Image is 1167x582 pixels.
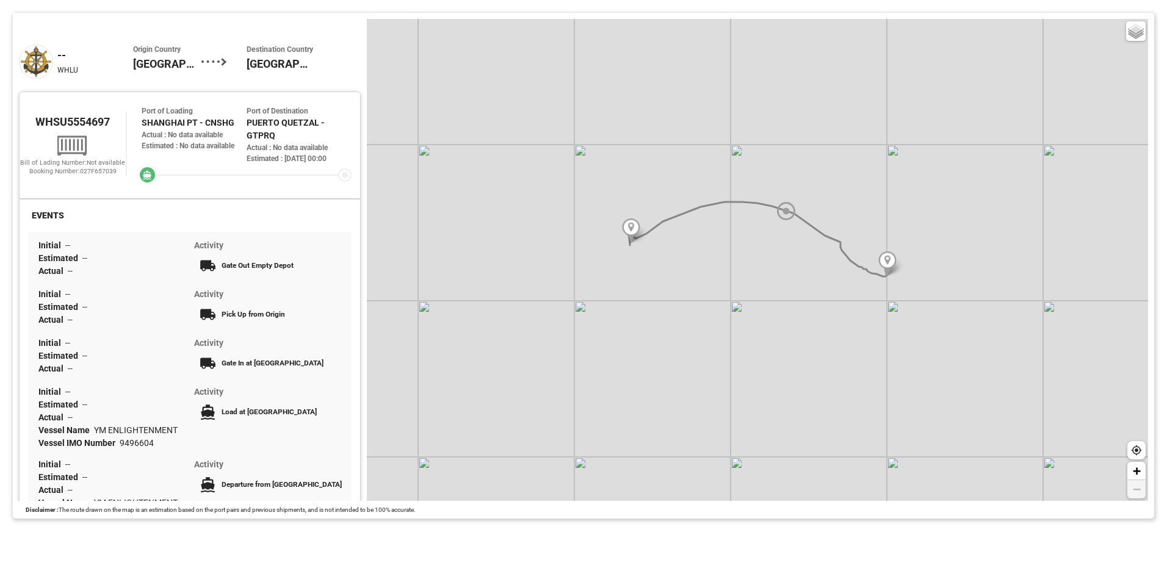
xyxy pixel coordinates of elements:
span: + [1133,463,1141,478]
span: Origin Country [133,45,201,56]
span: YM ENLIGHTENMENT [94,425,178,435]
span: Estimated [38,253,82,263]
span: [GEOGRAPHIC_DATA] [247,56,315,72]
span: Vessel Name [38,498,94,508]
span: Estimated [38,302,82,312]
span: Gate Out Empty Depot [222,261,294,270]
span: Initial [38,240,65,250]
span: WHLU [57,66,78,74]
span: Estimated [38,400,82,409]
span: -- [82,351,87,361]
a: Zoom out [1127,480,1146,498]
div: Port of Loading [142,106,247,117]
span: Initial [38,387,65,397]
span: Activity [194,289,223,299]
div: China [133,45,201,79]
span: Departure from [GEOGRAPHIC_DATA] [222,480,342,489]
a: Layers [1126,21,1146,41]
div: Actual : No data available [142,129,247,140]
span: Load at [GEOGRAPHIC_DATA] [222,408,317,416]
span: Initial [38,338,65,348]
span: -- [82,253,87,263]
div: Estimated : No data available [142,140,247,151]
span: -- [68,364,73,373]
span: -- [68,412,73,422]
span: Initial [38,289,65,299]
img: Marker [622,218,640,243]
span: WHSU5554697 [35,115,110,128]
span: Estimated [38,351,82,361]
span: -- [68,485,73,495]
span: -- [65,338,70,348]
img: Marker [878,251,897,276]
span: -- [65,289,70,299]
img: default.png [19,45,53,79]
span: Actual [38,266,68,276]
span: -- [65,459,70,469]
span: -- [65,387,70,397]
span: -- [82,400,87,409]
span: Actual [38,485,68,495]
div: Estimated : [DATE] 00:00 [247,153,352,164]
a: Zoom in [1127,462,1146,480]
span: Actual [38,412,68,422]
div: SHANGHAI PT - CNSHG [142,117,247,129]
span: The route drawn on the map is an estimation based on the port pairs and previous shipments, and i... [59,506,416,513]
span: -- [82,302,87,312]
div: Bill of Lading Number: Not available [20,159,126,167]
span: Activity [194,240,223,250]
span: -- [68,266,73,276]
span: Actual [38,315,68,325]
span: -- [65,240,70,250]
span: Initial [38,459,65,469]
span: Vessel Name [38,425,94,435]
span: Pick Up from Origin [222,310,285,318]
div: EVENTS [28,208,68,223]
span: Destination Country [247,45,315,56]
span: Gate In at [GEOGRAPHIC_DATA] [222,359,323,367]
div: PUERTO QUETZAL - GTPRQ [247,117,352,142]
span: YM ENLIGHTENMENT [94,498,178,508]
span: − [1133,481,1141,497]
span: -- [68,315,73,325]
span: Actual [38,364,68,373]
div: -- [57,47,133,63]
span: [GEOGRAPHIC_DATA] [133,56,201,72]
span: Disclaimer : [26,506,59,513]
span: Activity [194,338,223,348]
div: Actual : No data available [247,142,352,153]
div: Port of Destination [247,106,352,117]
div: Booking Number: 027F657039 [20,167,126,176]
span: 9496604 [120,438,154,448]
span: Activity [194,387,223,397]
span: Estimated [38,472,82,482]
span: -- [82,472,87,482]
div: Guatemala [247,45,315,79]
span: Vessel IMO Number [38,438,120,448]
span: Activity [194,459,223,469]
